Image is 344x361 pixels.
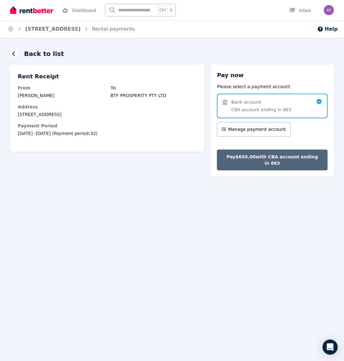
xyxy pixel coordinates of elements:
[10,5,53,15] img: RentBetter
[217,83,328,90] p: Please select a payment account
[289,7,311,14] div: Inbox
[322,340,338,355] div: Open Intercom Messenger
[317,25,338,33] button: Help
[24,49,64,58] h1: Back to list
[228,126,286,132] span: Manage payment account
[18,72,197,81] p: Rent Receipt
[224,154,321,166] span: Pay $650.00 with CBA account ending in 863
[158,6,168,14] span: Ctrl
[217,71,328,80] h3: Pay now
[231,99,261,105] span: Bank account
[18,92,104,99] dd: [PERSON_NAME]
[217,150,328,170] button: Pay$650.00with CBA account ending in 863
[25,26,81,32] a: [STREET_ADDRESS]
[18,130,197,137] span: [DATE] - [DATE] (Payment period: 32 )
[324,5,334,15] img: BTF PROSPERITY PTY LTD
[110,85,197,91] dt: To
[92,26,135,32] a: Rental payments
[18,85,104,91] dt: From
[18,111,197,118] dd: [STREET_ADDRESS]
[217,122,291,137] button: Manage payment account
[170,8,172,13] span: k
[110,92,197,99] dd: BTF PROSPERITY PTY LTD
[18,123,197,129] dt: Payment Period
[18,104,197,110] dt: Address
[231,107,291,113] span: CBA account ending in 863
